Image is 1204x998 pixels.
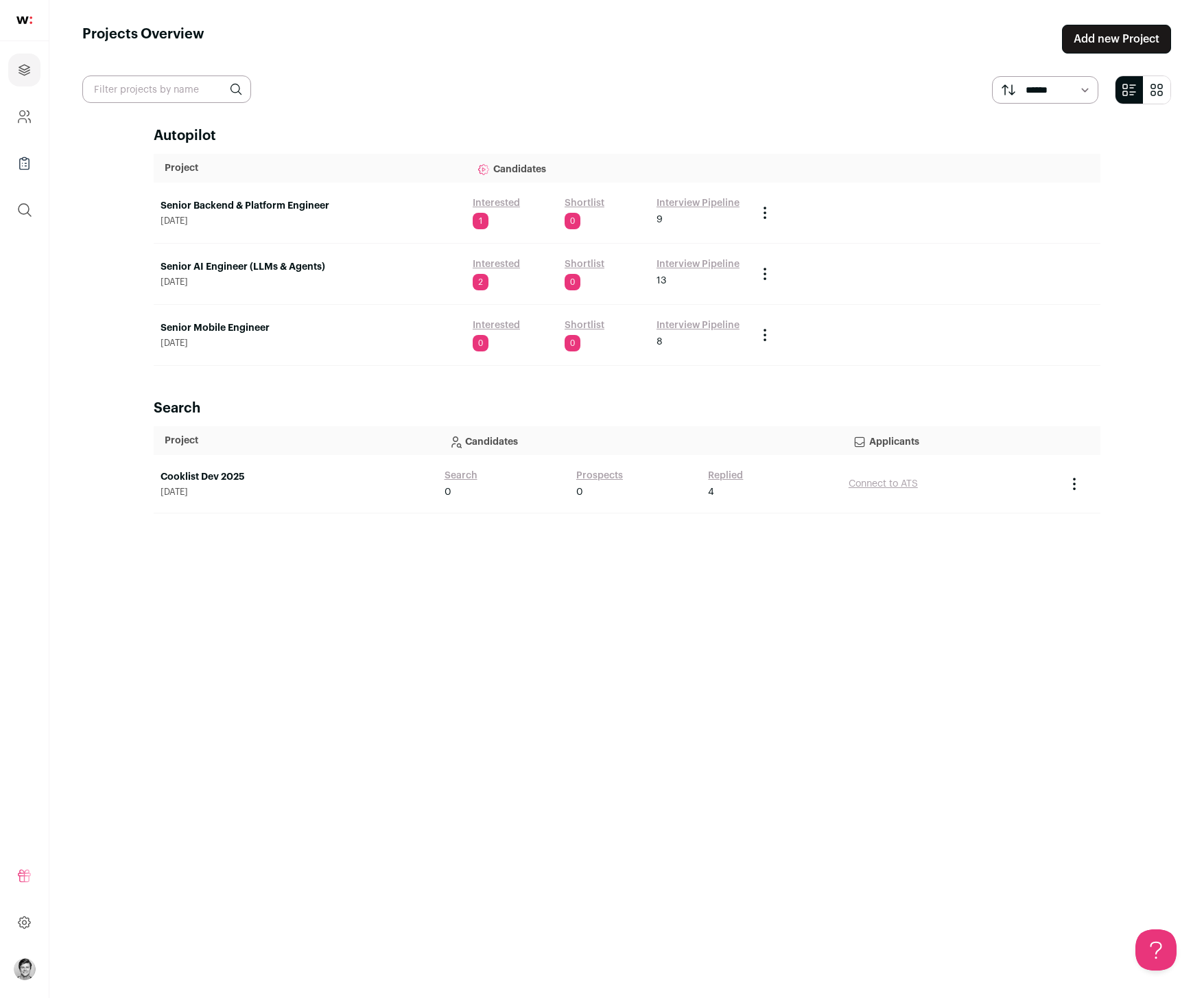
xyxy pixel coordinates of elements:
a: Shortlist [565,318,604,332]
a: Search [445,469,477,483]
a: Shortlist [565,196,604,210]
a: Shortlist [565,257,604,271]
button: Project Actions [757,266,773,282]
span: 0 [576,485,583,499]
iframe: Help Scout Beacon - Open [1135,929,1177,971]
input: Filter projects by name [82,76,251,103]
a: Replied [708,469,743,483]
span: 0 [565,213,580,229]
a: Interview Pipeline [657,196,740,210]
a: Cooklist Dev 2025 [161,470,431,484]
a: Company Lists [8,147,40,180]
a: Senior AI Engineer (LLMs & Agents) [161,260,459,274]
a: Projects [8,54,40,86]
span: 0 [565,274,580,290]
p: Applicants [853,427,1048,454]
p: Project [165,161,455,175]
span: [DATE] [161,487,431,498]
img: wellfound-shorthand-0d5821cbd27db2630d0214b213865d53afaa358527fdda9d0ea32b1df1b89c2c.svg [16,16,32,24]
a: Prospects [576,469,623,483]
h2: Autopilot [154,126,1100,146]
span: 0 [565,335,580,351]
span: 2 [473,274,488,290]
span: [DATE] [161,277,459,288]
button: Project Actions [1066,476,1083,492]
span: 1 [473,213,488,229]
a: Interview Pipeline [657,257,740,271]
span: 0 [473,335,488,351]
a: Interview Pipeline [657,318,740,332]
button: Project Actions [757,205,773,221]
img: 606302-medium_jpg [14,958,36,980]
span: 8 [657,335,662,349]
a: Senior Backend & Platform Engineer [161,199,459,213]
a: Senior Mobile Engineer [161,321,459,335]
span: [DATE] [161,338,459,349]
span: 4 [708,485,714,499]
a: Interested [473,196,520,210]
a: Company and ATS Settings [8,100,40,133]
span: [DATE] [161,216,459,227]
a: Connect to ATS [849,479,918,489]
h2: Search [154,399,1100,418]
a: Interested [473,257,520,271]
button: Open dropdown [14,958,36,980]
span: 0 [445,485,451,499]
a: Interested [473,318,520,332]
span: 9 [657,213,663,227]
span: 13 [657,274,666,288]
a: Add new Project [1062,25,1171,54]
p: Candidates [477,154,739,182]
p: Candidates [449,427,831,454]
p: Project [165,434,427,448]
button: Project Actions [757,327,773,343]
h1: Projects Overview [82,25,204,54]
